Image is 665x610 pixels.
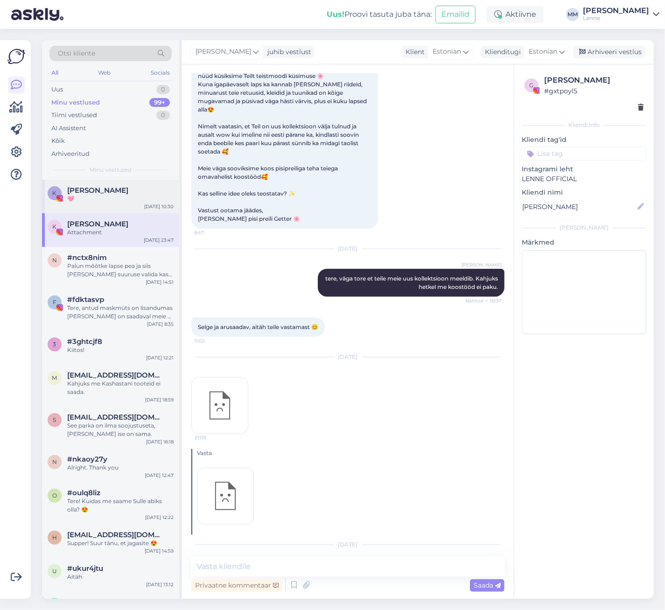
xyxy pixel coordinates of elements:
div: Klient [402,47,425,57]
div: [DATE] 10:30 [144,203,174,210]
div: Klienditugi [481,47,521,57]
div: 99+ [149,98,170,107]
span: n [52,458,57,465]
div: juhib vestlust [264,47,311,57]
span: Estonian [433,47,461,57]
span: Kadri Ait [67,186,128,195]
div: [DATE] 13:12 [146,581,174,588]
b: Uus! [327,10,344,19]
div: [DATE] 14:51 [146,279,174,286]
span: Aiki Jürgenstein [67,598,128,606]
div: Arhiveeri vestlus [574,46,645,58]
span: [PERSON_NAME] [462,261,502,268]
p: Kliendi nimi [522,188,646,197]
span: s [53,416,56,423]
span: K [53,223,57,230]
input: Lisa tag [522,147,646,161]
div: 0 [156,85,170,94]
span: Selge ja arusaadav, aitäh teile vastamast 😊 [198,323,318,330]
div: [PERSON_NAME] [544,75,644,86]
div: [DATE] [191,245,504,253]
div: Arhiveeritud [51,149,90,159]
span: f [53,299,56,306]
div: Kõik [51,136,65,146]
span: 8:47 [194,229,229,236]
img: Askly Logo [7,48,25,65]
div: Supper! Suur tänu, et jagasite 😍 [67,539,174,547]
span: hlkupri@gmail.com [67,531,164,539]
div: Alright. Thank you [67,463,174,472]
span: Saada [474,581,501,589]
p: LENNE OFFICIAL [522,174,646,184]
div: [DATE] 8:35 [147,321,174,328]
span: #oulq8liz [67,489,100,497]
div: Lenne [583,14,649,22]
div: [PERSON_NAME] [583,7,649,14]
span: #nkaoy27y [67,455,107,463]
span: #3ghtcjf8 [67,337,102,346]
div: [DATE] 16:18 [146,438,174,445]
span: Otsi kliente [58,49,95,58]
div: Palun mõõtke lapse pea ja siis [PERSON_NAME] suuruse valida kas 54 või 56 suurus. [67,262,174,279]
div: Privaatne kommentaar [191,579,282,592]
div: AI Assistent [51,124,86,133]
div: [DATE] [191,353,504,361]
span: tere, väga tore et teile meie uus kollektsioon meeldib. Kahjuks hetkel me koostööd ei paku. [325,275,499,290]
p: Instagrami leht [522,164,646,174]
span: 21:05 [195,434,230,441]
div: 🩷 [67,195,174,203]
span: Estonian [529,47,557,57]
div: MM [566,8,579,21]
div: Vasta [197,449,504,457]
div: Uus [51,85,63,94]
div: Tiimi vestlused [51,111,97,120]
span: 3 [53,341,56,348]
div: [DATE] 18:59 [145,396,174,403]
div: 0 [156,111,170,120]
span: sergeibarol@gmail.com [67,413,164,421]
span: Minu vestlused [90,166,132,174]
span: maratovna.d.u@gmail.com [67,371,164,379]
span: #fdktasvp [67,295,104,304]
div: [DATE] [191,540,504,549]
div: Tere, antud maskmüts on lisandumas [PERSON_NAME] on saadaval meie E-poes. [67,304,174,321]
button: Emailid [435,6,476,23]
div: Minu vestlused [51,98,100,107]
span: h [52,534,57,541]
div: Kahjuks me Kashastani tooteid ei saada. [67,379,174,396]
div: Aktiivne [487,6,544,23]
span: n [52,257,57,264]
span: u [52,568,57,575]
div: [DATE] 12:21 [146,354,174,361]
div: See parka on ilma soojustuseta, [PERSON_NAME] ise on sama. [67,421,174,438]
span: Nähtud ✓ 10:37 [465,297,502,304]
span: g [530,82,534,89]
input: Lisa nimi [522,202,636,212]
div: [DATE] 14:59 [145,547,174,554]
p: Kliendi tag'id [522,135,646,145]
div: Aitäh [67,573,174,581]
span: o [52,492,57,499]
div: Proovi tasuta juba täna: [327,9,432,20]
span: Hei-hei kallis Lenne pere 🌸 Oleme siin ka eelnevalt [PERSON_NAME] kirjutanud, kuid nüüd küsiksime... [198,47,368,222]
div: # gxtpoyl5 [544,86,644,96]
span: [PERSON_NAME] [196,47,251,57]
div: [DATE] 12:47 [145,472,174,479]
div: Socials [149,67,172,79]
div: Kiitos! [67,346,174,354]
div: [DATE] 12:22 [145,514,174,521]
a: [PERSON_NAME]Lenne [583,7,659,22]
div: Web [97,67,113,79]
div: Kliendi info [522,121,646,129]
div: Attachment [67,228,174,237]
span: 11:02 [194,337,229,344]
div: [PERSON_NAME] [522,224,646,232]
span: #nctx8nim [67,253,107,262]
p: Märkmed [522,238,646,247]
div: [DATE] 23:47 [144,237,174,244]
span: m [52,374,57,381]
span: Ketlin Vinkler [67,220,128,228]
div: Tere! Kuidas me saame Sulle abiks olla? 😍 [67,497,174,514]
span: #ukur4jtu [67,564,103,573]
span: K [53,189,57,196]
